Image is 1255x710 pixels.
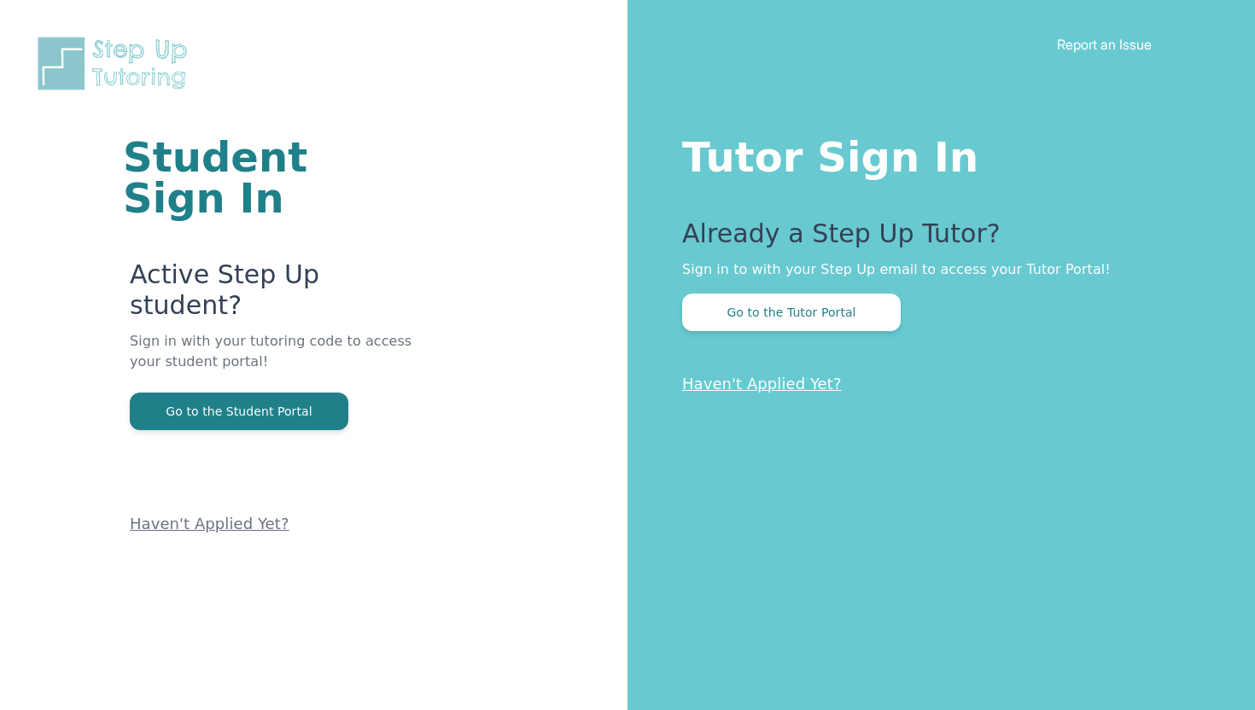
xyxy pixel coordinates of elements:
[123,137,423,218] h1: Student Sign In
[682,218,1187,259] p: Already a Step Up Tutor?
[682,375,842,393] a: Haven't Applied Yet?
[682,259,1187,280] p: Sign in to with your Step Up email to access your Tutor Portal!
[130,515,289,532] a: Haven't Applied Yet?
[34,34,198,93] img: Step Up Tutoring horizontal logo
[682,130,1187,177] h1: Tutor Sign In
[130,403,348,419] a: Go to the Student Portal
[682,294,901,331] button: Go to the Tutor Portal
[130,331,423,393] p: Sign in with your tutoring code to access your student portal!
[130,393,348,430] button: Go to the Student Portal
[1057,36,1152,53] a: Report an Issue
[682,304,901,320] a: Go to the Tutor Portal
[130,259,423,331] p: Active Step Up student?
